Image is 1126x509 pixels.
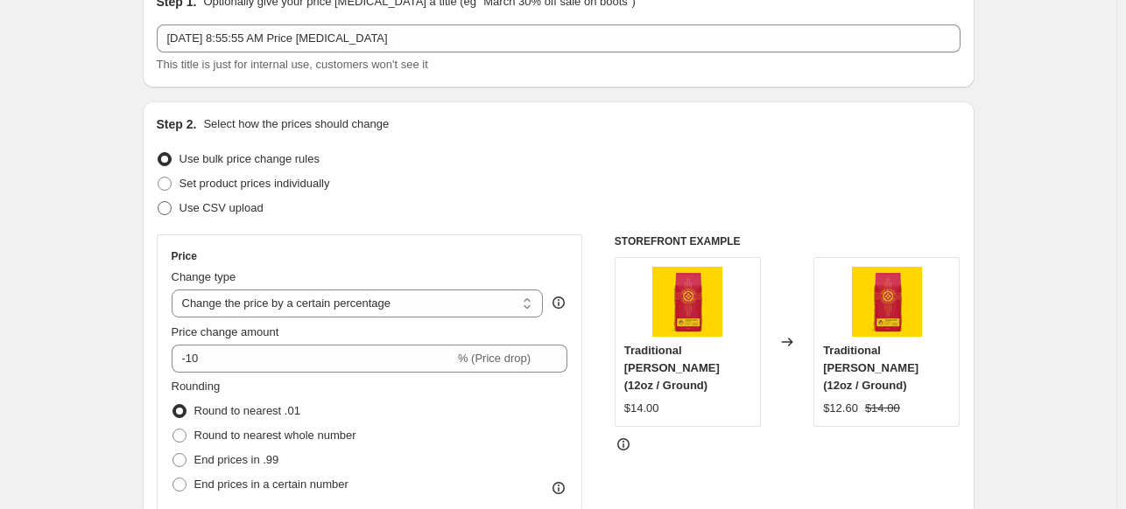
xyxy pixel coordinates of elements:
img: NMPC_12oz_TradPin_clrbk_a423f745-0da4-4b7e-8163-91f2d241e94a_80x.png [852,267,922,337]
img: NMPC_12oz_TradPin_clrbk_a423f745-0da4-4b7e-8163-91f2d241e94a_80x.png [652,267,722,337]
h6: STOREFRONT EXAMPLE [615,234,961,248]
h2: Step 2. [157,115,197,133]
span: % (Price drop) [458,352,531,365]
span: Round to nearest .01 [194,404,300,417]
span: Use CSV upload [179,201,264,214]
span: End prices in a certain number [194,478,348,491]
strike: $14.00 [865,400,900,417]
div: $12.60 [823,400,858,417]
span: Use bulk price change rules [179,152,320,165]
h3: Price [172,249,197,263]
span: Traditional [PERSON_NAME] (12oz / Ground) [823,344,918,392]
span: Set product prices individually [179,177,330,190]
input: -15 [172,345,454,373]
span: Round to nearest whole number [194,429,356,442]
span: End prices in .99 [194,453,279,466]
span: Traditional [PERSON_NAME] (12oz / Ground) [624,344,720,392]
div: help [550,294,567,311]
span: This title is just for internal use, customers won't see it [157,58,428,71]
p: Select how the prices should change [203,115,389,133]
div: $14.00 [624,400,659,417]
span: Price change amount [172,325,279,338]
span: Change type [172,270,236,283]
input: 30% off holiday sale [157,24,961,52]
span: Rounding [172,380,221,393]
